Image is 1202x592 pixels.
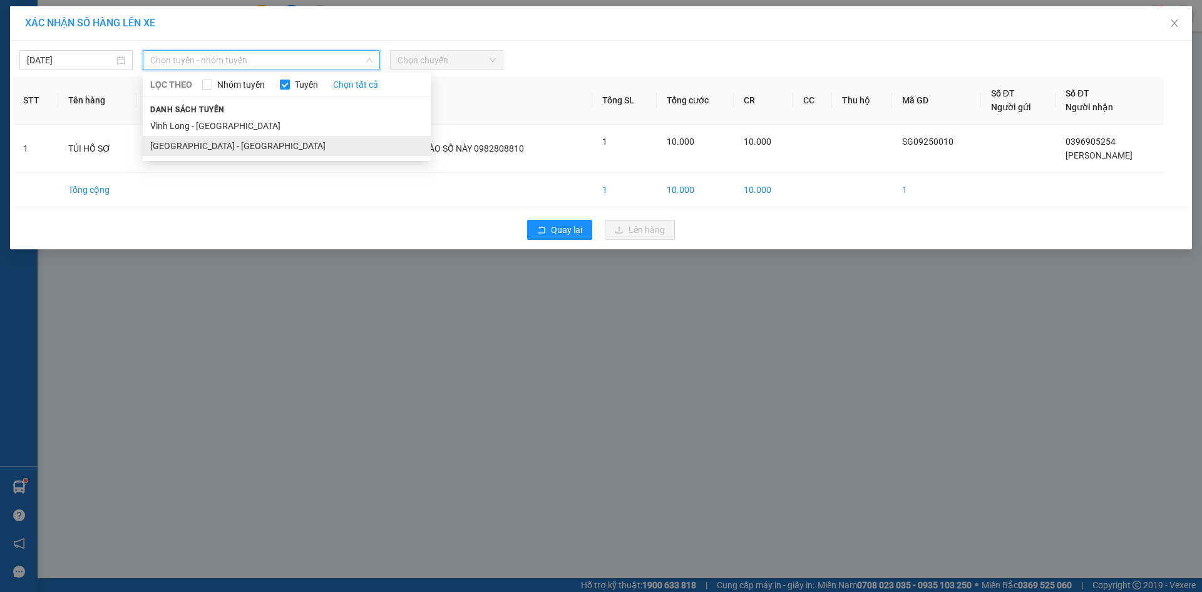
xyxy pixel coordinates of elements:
span: down [366,56,373,64]
td: 10.000 [657,173,734,207]
td: 1 [892,173,981,207]
td: 10.000 [734,173,793,207]
td: Tổng cộng [58,173,136,207]
span: 10.000 [744,137,771,147]
div: 10.000 [9,81,140,96]
span: CR : [9,82,29,95]
th: Ghi chú [297,76,592,125]
th: Thu hộ [832,76,892,125]
input: 12/09/2025 [27,53,114,67]
span: 1 [602,137,607,147]
button: uploadLên hàng [605,220,675,240]
span: Nhận: [146,12,177,25]
span: Người nhận [1066,102,1113,112]
a: Chọn tất cả [333,78,378,91]
span: Danh sách tuyến [143,104,232,115]
td: 1 [13,125,58,173]
span: Số ĐT [991,88,1015,98]
td: 1 [592,173,657,207]
span: [PERSON_NAME] [1066,150,1133,160]
li: [GEOGRAPHIC_DATA] - [GEOGRAPHIC_DATA] [143,136,431,156]
th: CR [734,76,793,125]
button: Close [1157,6,1192,41]
th: Mã GD [892,76,981,125]
div: VP Vĩnh Long [146,11,247,41]
span: LỌC THEO [150,78,192,91]
th: Tổng cước [657,76,734,125]
span: SG09250010 [902,137,953,147]
span: Nhóm tuyến [212,78,270,91]
span: Quay lại [551,223,582,237]
span: Số ĐT [1066,88,1089,98]
th: SL [136,76,174,125]
div: VP [GEOGRAPHIC_DATA] [11,11,138,41]
div: 0396905254 [146,56,247,73]
th: Tên hàng [58,76,136,125]
th: STT [13,76,58,125]
span: XÁC NHẬN SỐ HÀNG LÊN XE [25,17,155,29]
span: Chọn tuyến - nhóm tuyến [150,51,372,70]
span: 10.000 [667,137,694,147]
span: close [1169,18,1179,28]
span: Chọn chuyến [398,51,496,70]
td: TÚI HỒ SƠ [58,125,136,173]
span: 0396905254 [1066,137,1116,147]
button: rollbackQuay lại [527,220,592,240]
li: Vĩnh Long - [GEOGRAPHIC_DATA] [143,116,431,136]
th: CC [793,76,832,125]
span: Tuyến [290,78,323,91]
span: rollback [537,226,546,236]
span: Gửi: [11,12,30,25]
span: Người gửi [991,102,1031,112]
div: [PERSON_NAME] [146,41,247,56]
th: Tổng SL [592,76,657,125]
